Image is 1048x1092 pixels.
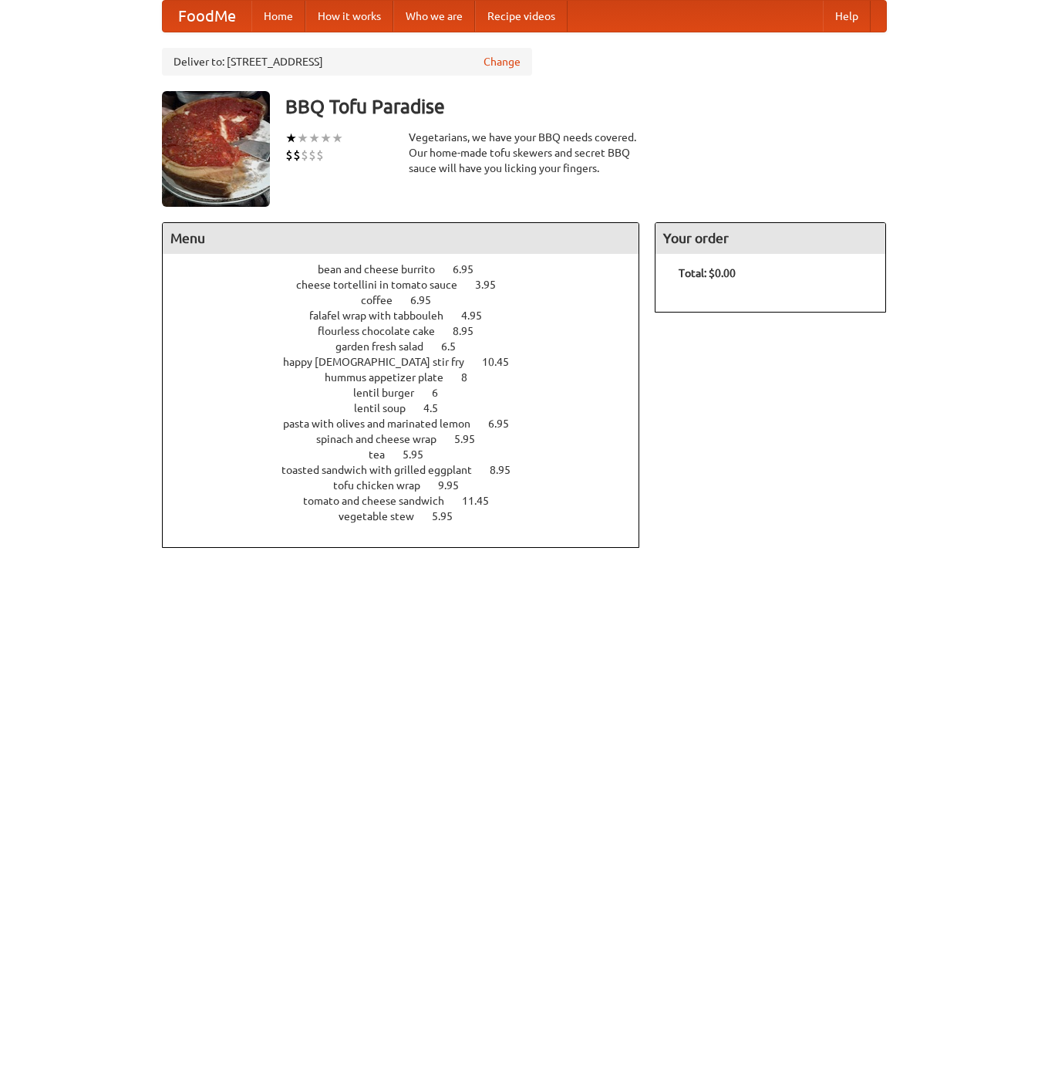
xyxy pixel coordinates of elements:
[332,130,343,147] li: ★
[335,340,484,353] a: garden fresh salad 6.5
[325,371,496,384] a: hummus appetizer plate 8
[316,433,504,445] a: spinach and cheese wrap 5.95
[369,448,452,461] a: tea 5.95
[283,356,537,368] a: happy [DEMOGRAPHIC_DATA] stir fry 10.45
[297,130,308,147] li: ★
[316,433,452,445] span: spinach and cheese wrap
[285,130,297,147] li: ★
[403,448,439,461] span: 5.95
[309,309,459,322] span: falafel wrap with tabbouleh
[353,387,467,399] a: lentil burger 6
[283,418,537,430] a: pasta with olives and marinated lemon 6.95
[438,479,474,492] span: 9.95
[309,309,511,322] a: falafel wrap with tabbouleh 4.95
[339,510,430,522] span: vegetable stew
[163,223,639,254] h4: Menu
[461,371,483,384] span: 8
[305,1,393,32] a: How it works
[333,479,436,492] span: tofu chicken wrap
[320,130,332,147] li: ★
[296,279,473,291] span: cheese tortellini in tomato sauce
[488,418,524,430] span: 6.95
[453,325,489,337] span: 8.95
[293,147,301,164] li: $
[285,147,293,164] li: $
[482,356,524,368] span: 10.45
[308,147,316,164] li: $
[162,48,532,76] div: Deliver to: [STREET_ADDRESS]
[823,1,871,32] a: Help
[333,479,487,492] a: tofu chicken wrap 9.95
[484,54,521,69] a: Change
[393,1,475,32] a: Who we are
[353,387,430,399] span: lentil burger
[462,495,504,507] span: 11.45
[441,340,471,353] span: 6.5
[655,223,885,254] h4: Your order
[423,402,453,414] span: 4.5
[335,340,439,353] span: garden fresh salad
[432,510,468,522] span: 5.95
[679,267,736,279] b: Total: $0.00
[461,309,497,322] span: 4.95
[301,147,308,164] li: $
[432,387,453,399] span: 6
[283,356,480,368] span: happy [DEMOGRAPHIC_DATA] stir fry
[361,294,408,306] span: coffee
[303,495,517,507] a: tomato and cheese sandwich 11.45
[453,263,489,276] span: 6.95
[281,464,487,476] span: toasted sandwich with grilled eggplant
[490,464,526,476] span: 8.95
[316,147,324,164] li: $
[318,263,502,276] a: bean and cheese burrito 6.95
[361,294,460,306] a: coffee 6.95
[162,91,270,207] img: angular.jpg
[296,279,524,291] a: cheese tortellini in tomato sauce 3.95
[285,91,887,122] h3: BBQ Tofu Paradise
[409,130,640,176] div: Vegetarians, we have your BBQ needs covered. Our home-made tofu skewers and secret BBQ sauce will...
[325,371,459,384] span: hummus appetizer plate
[339,510,481,522] a: vegetable stew 5.95
[475,1,568,32] a: Recipe videos
[369,448,400,461] span: tea
[303,495,460,507] span: tomato and cheese sandwich
[281,464,539,476] a: toasted sandwich with grilled eggplant 8.95
[410,294,446,306] span: 6.95
[475,279,511,291] span: 3.95
[251,1,305,32] a: Home
[354,402,421,414] span: lentil soup
[354,402,467,414] a: lentil soup 4.5
[308,130,320,147] li: ★
[283,418,486,430] span: pasta with olives and marinated lemon
[318,325,502,337] a: flourless chocolate cake 8.95
[454,433,490,445] span: 5.95
[318,263,450,276] span: bean and cheese burrito
[318,325,450,337] span: flourless chocolate cake
[163,1,251,32] a: FoodMe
